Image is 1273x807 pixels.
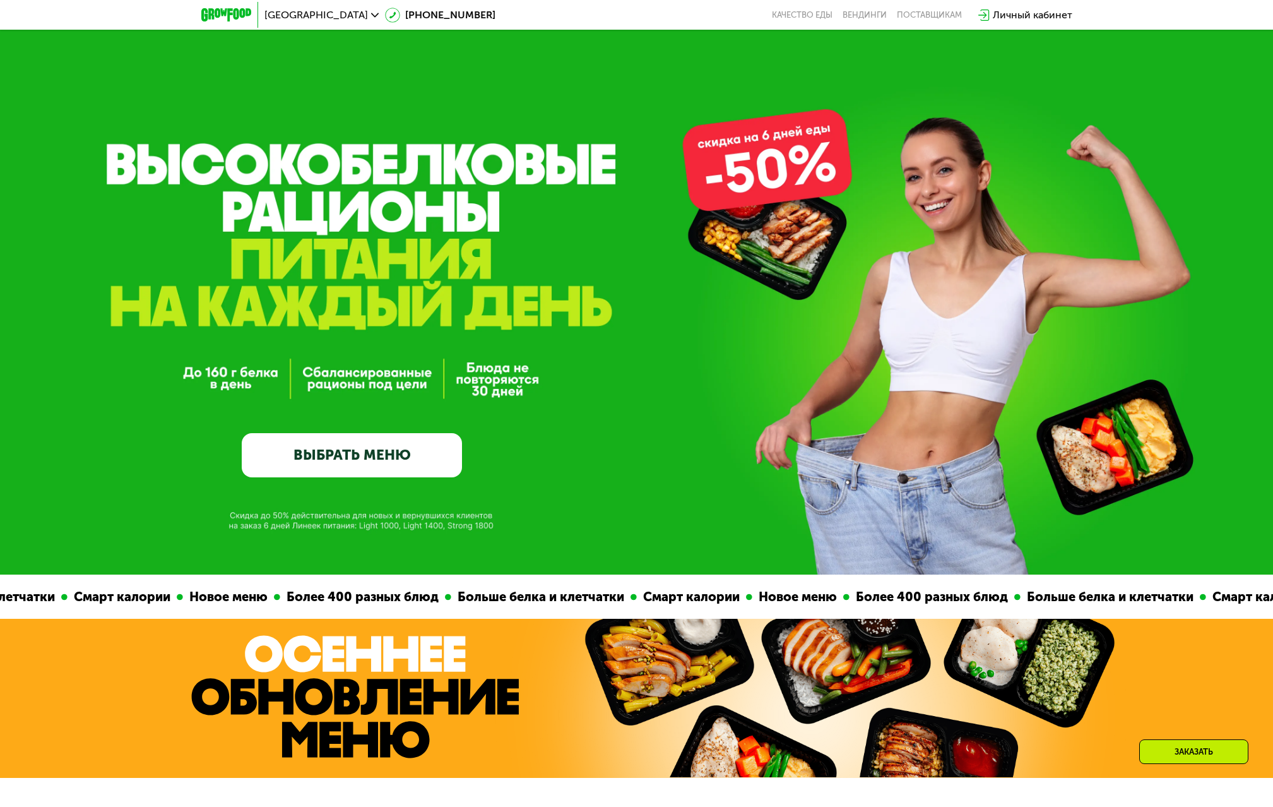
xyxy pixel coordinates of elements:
div: Смарт калории [636,587,745,607]
div: Заказать [1139,739,1248,764]
div: Личный кабинет [993,8,1072,23]
div: поставщикам [897,10,962,20]
a: ВЫБРАТЬ МЕНЮ [242,433,462,477]
div: Более 400 разных блюд [279,587,444,607]
a: Качество еды [772,10,832,20]
a: Вендинги [843,10,887,20]
div: Смарт калории [66,587,175,607]
div: Больше белка и клетчатки [1019,587,1199,607]
div: Новое меню [751,587,842,607]
div: Новое меню [182,587,273,607]
a: [PHONE_NUMBER] [385,8,495,23]
div: Более 400 разных блюд [848,587,1013,607]
div: Больше белка и клетчатки [450,587,629,607]
span: [GEOGRAPHIC_DATA] [264,10,368,20]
